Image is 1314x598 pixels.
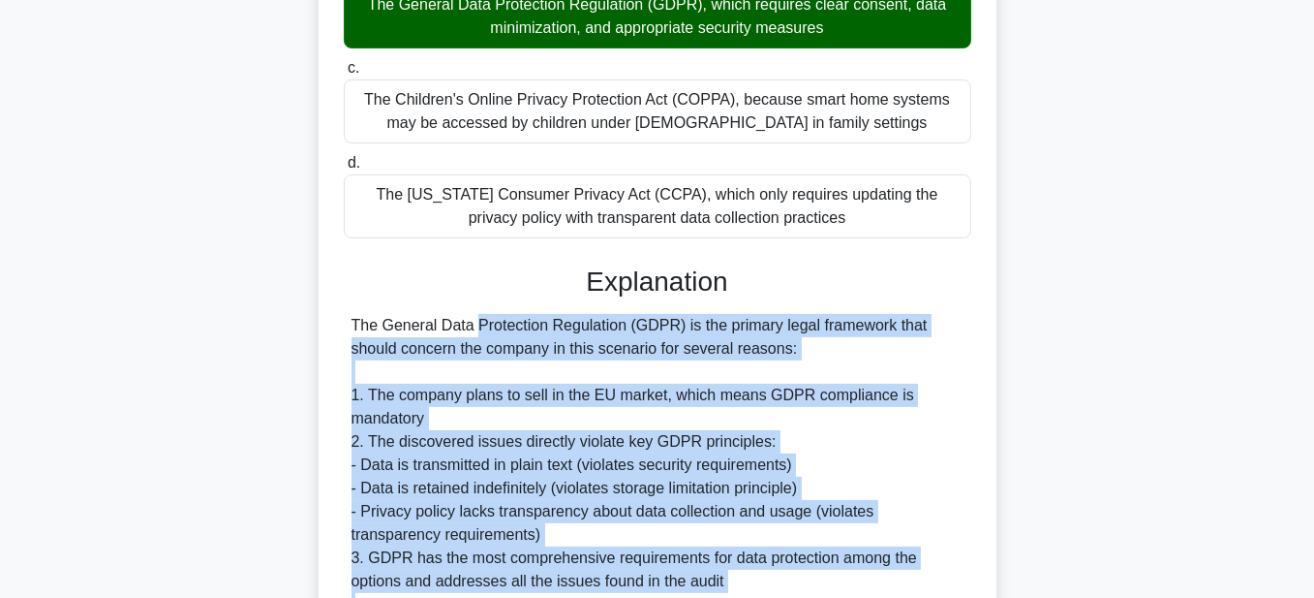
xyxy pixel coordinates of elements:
[344,174,971,238] div: The [US_STATE] Consumer Privacy Act (CCPA), which only requires updating the privacy policy with ...
[348,59,359,76] span: c.
[344,79,971,143] div: The Children's Online Privacy Protection Act (COPPA), because smart home systems may be accessed ...
[355,266,960,299] h3: Explanation
[348,154,360,171] span: d.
